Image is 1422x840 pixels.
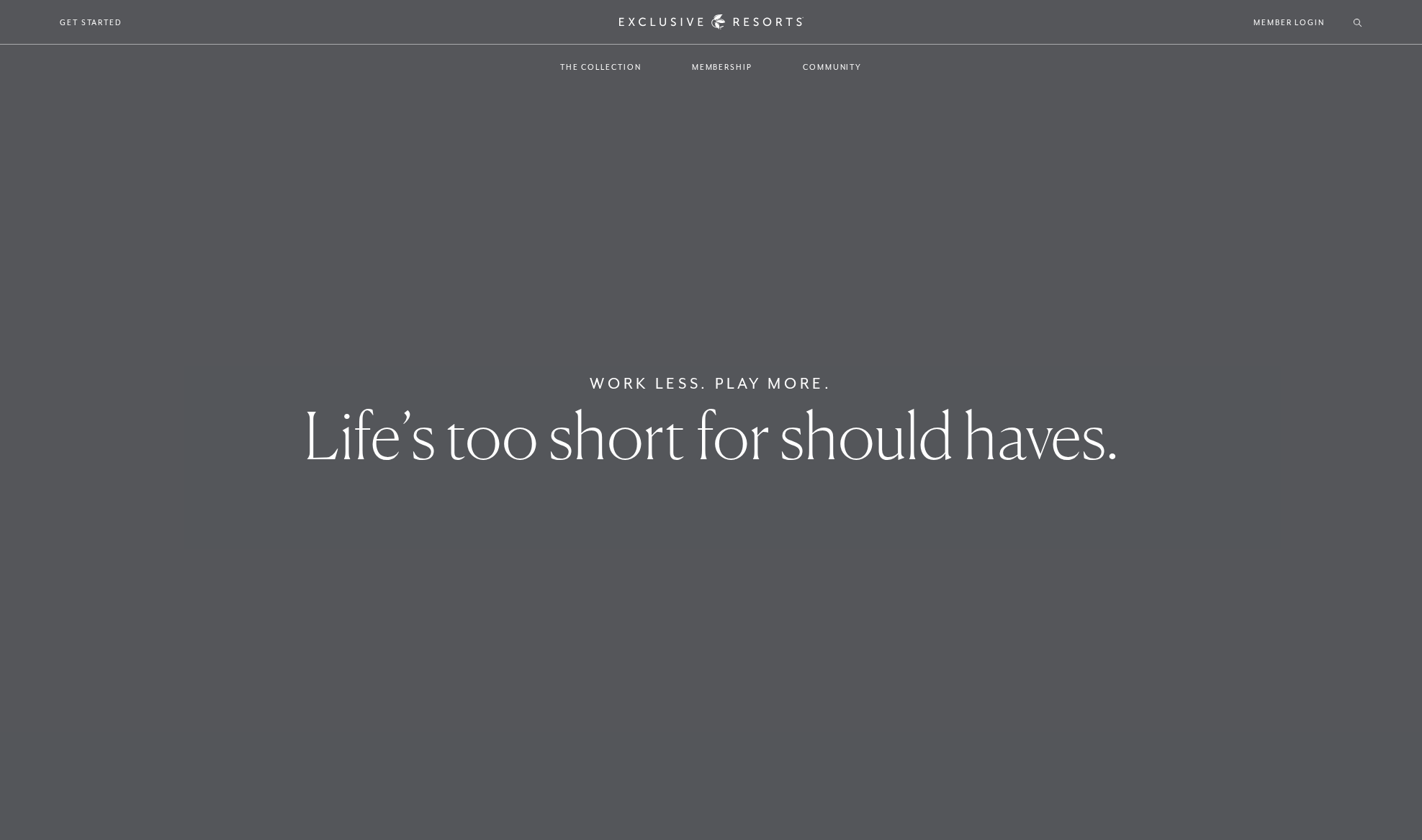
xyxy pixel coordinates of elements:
[304,403,1119,468] h1: Life’s too short for should haves.
[590,372,832,395] h6: Work Less. Play More.
[678,46,767,88] a: Membership
[788,46,876,88] a: Community
[546,46,656,88] a: The Collection
[1254,16,1325,29] a: Member Login
[60,16,122,29] a: Get Started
